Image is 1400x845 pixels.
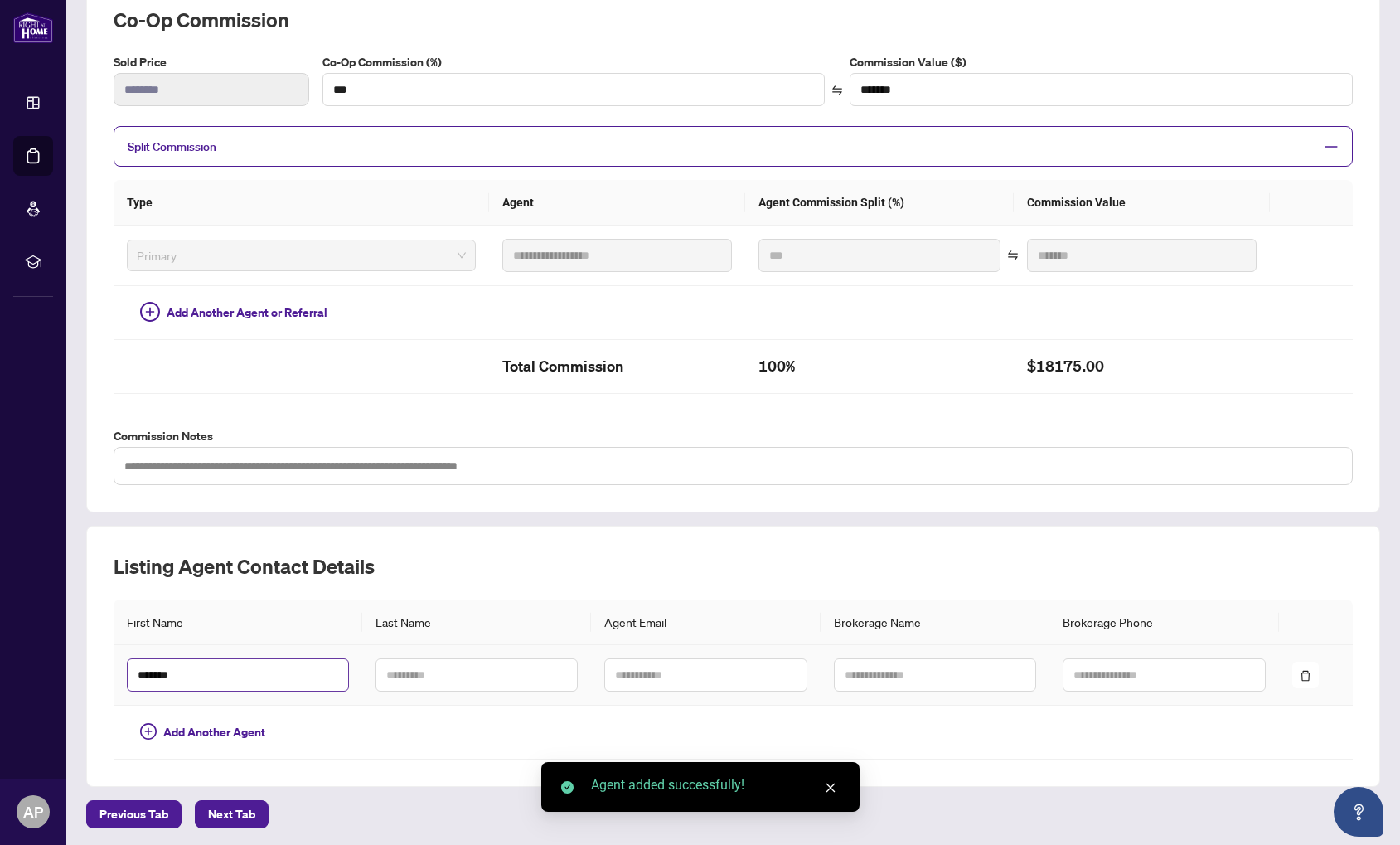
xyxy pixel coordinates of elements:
th: First Name [114,600,362,645]
label: Commission Notes [114,427,1353,445]
span: Add Another Agent [163,723,265,741]
th: Brokerage Phone [1049,600,1278,645]
span: Add Another Agent or Referral [167,304,327,322]
span: check-circle [561,781,574,794]
span: delete [1300,670,1311,682]
h2: Co-op Commission [114,7,1353,33]
th: Agent [489,180,745,226]
h2: $18175.00 [1027,353,1257,380]
label: Co-Op Commission (%) [322,53,826,71]
label: Commission Value ($) [850,53,1353,71]
button: Next Tab [195,800,269,828]
span: minus [1324,139,1339,154]
button: Previous Tab [86,800,182,828]
th: Commission Value [1014,180,1270,226]
img: logo [13,12,53,43]
button: Add Another Agent or Referral [127,299,341,326]
div: Split Commission [114,126,1353,167]
span: Previous Tab [99,801,168,828]
th: Agent Email [591,600,820,645]
h2: Total Commission [502,353,732,380]
span: Primary [137,243,466,268]
span: swap [831,85,843,96]
span: AP [23,800,43,823]
h2: 100% [758,353,1001,380]
th: Type [114,180,489,226]
th: Brokerage Name [821,600,1049,645]
th: Last Name [362,600,591,645]
span: plus-circle [140,723,157,740]
button: Add Another Agent [127,719,279,745]
button: Open asap [1334,787,1383,837]
label: Sold Price [114,53,309,71]
span: Next Tab [208,801,255,828]
h2: Listing Agent Contact Details [114,553,1353,580]
span: swap [1007,250,1019,261]
span: close [825,782,836,794]
span: Split Commission [128,139,216,154]
div: Agent added successfully! [591,775,840,795]
th: Agent Commission Split (%) [745,180,1015,226]
span: plus-circle [140,302,160,322]
a: Close [821,779,840,797]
